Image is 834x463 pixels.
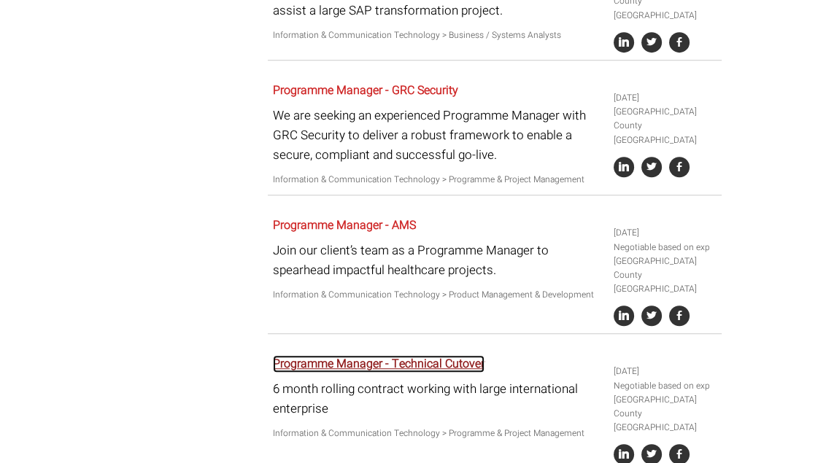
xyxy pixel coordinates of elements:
[273,28,603,42] p: Information & Communication Technology > Business / Systems Analysts
[614,105,717,147] li: [GEOGRAPHIC_DATA] County [GEOGRAPHIC_DATA]
[273,82,458,99] a: Programme Manager - GRC Security
[273,173,603,187] p: Information & Communication Technology > Programme & Project Management
[273,217,416,234] a: Programme Manager - AMS
[273,427,603,440] p: Information & Communication Technology > Programme & Project Management
[273,241,603,280] p: Join our client’s team as a Programme Manager to spearhead impactful healthcare projects.
[273,355,484,373] a: Programme Manager - Technical Cutover
[614,226,717,240] li: [DATE]
[273,379,603,419] p: 6 month rolling contract working with large international enterprise
[614,365,717,378] li: [DATE]
[614,241,717,254] li: Negotiable based on exp
[614,379,717,393] li: Negotiable based on exp
[614,393,717,435] li: [GEOGRAPHIC_DATA] County [GEOGRAPHIC_DATA]
[614,91,717,105] li: [DATE]
[273,288,603,302] p: Information & Communication Technology > Product Management & Development
[273,106,603,166] p: We are seeking an experienced Programme Manager with GRC Security to deliver a robust framework t...
[614,254,717,297] li: [GEOGRAPHIC_DATA] County [GEOGRAPHIC_DATA]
